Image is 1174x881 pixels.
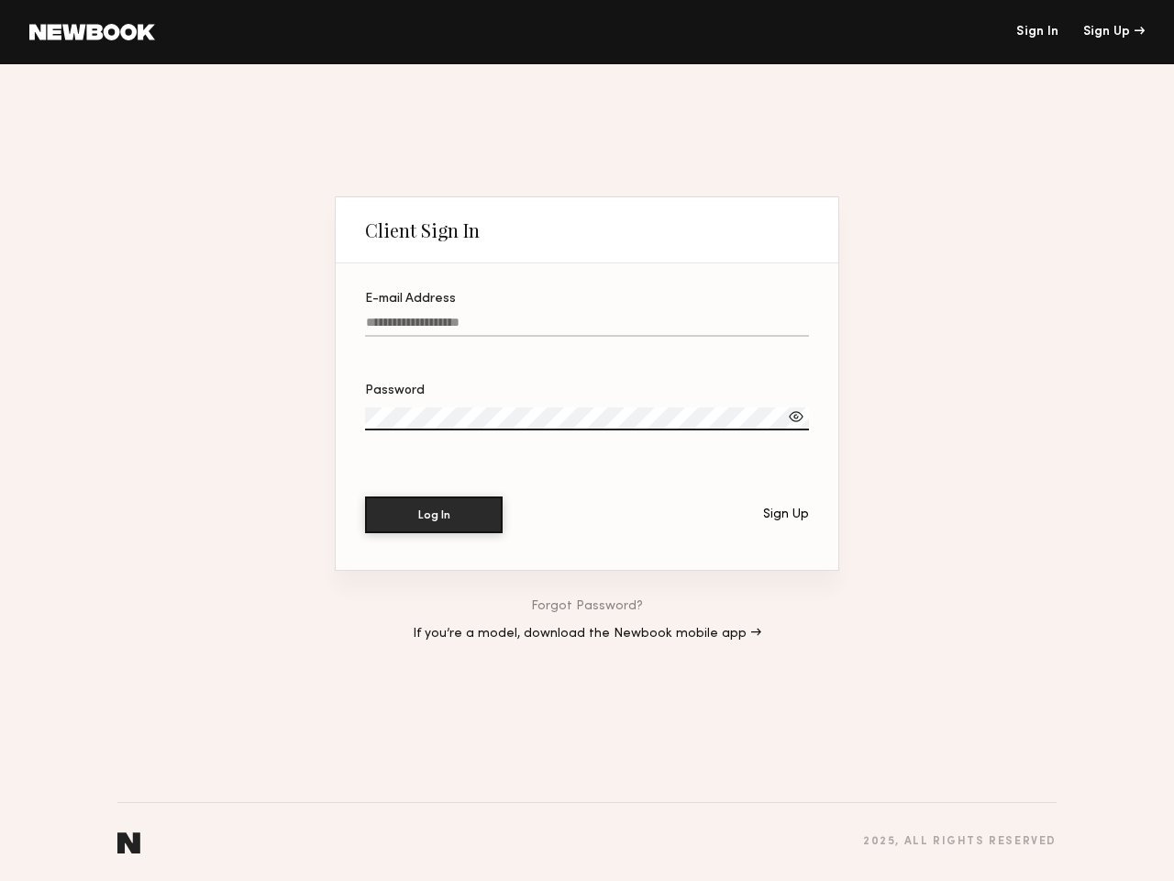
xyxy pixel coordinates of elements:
input: Password [365,407,809,430]
a: If you’re a model, download the Newbook mobile app → [413,628,761,641]
div: 2025 , all rights reserved [863,836,1057,848]
input: E-mail Address [365,316,809,337]
div: Sign Up [763,508,809,521]
div: E-mail Address [365,293,809,306]
button: Log In [365,496,503,533]
div: Password [365,385,809,397]
div: Client Sign In [365,219,480,241]
div: Sign Up [1083,26,1145,39]
a: Sign In [1016,26,1058,39]
a: Forgot Password? [531,600,643,613]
